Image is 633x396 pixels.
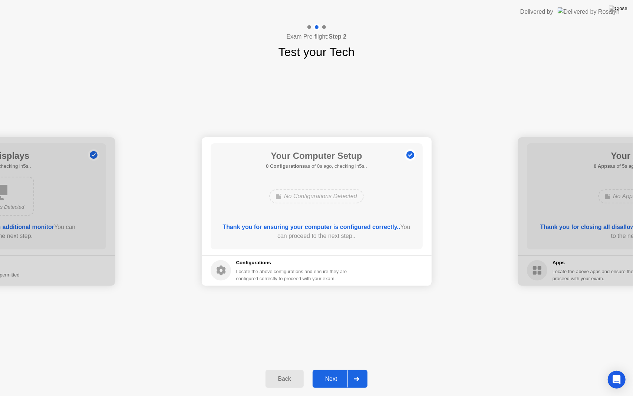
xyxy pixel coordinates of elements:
[268,376,301,382] div: Back
[266,163,305,169] b: 0 Configurations
[266,370,304,388] button: Back
[266,163,367,170] h5: as of 0s ago, checking in5s..
[329,33,346,40] b: Step 2
[236,268,349,282] div: Locate the above configurations and ensure they are configured correctly to proceed with your exam.
[520,7,553,16] div: Delivered by
[223,224,400,230] b: Thank you for ensuring your computer is configured correctly..
[278,43,355,61] h1: Test your Tech
[236,259,349,266] h5: Configurations
[558,7,620,16] img: Delivered by Rosalyn
[315,376,348,382] div: Next
[221,223,412,240] div: You can proceed to the next step..
[313,370,368,388] button: Next
[269,189,364,203] div: No Configurations Detected
[287,32,347,41] h4: Exam Pre-flight:
[608,371,626,389] div: Open Intercom Messenger
[609,6,627,12] img: Close
[266,149,367,163] h1: Your Computer Setup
